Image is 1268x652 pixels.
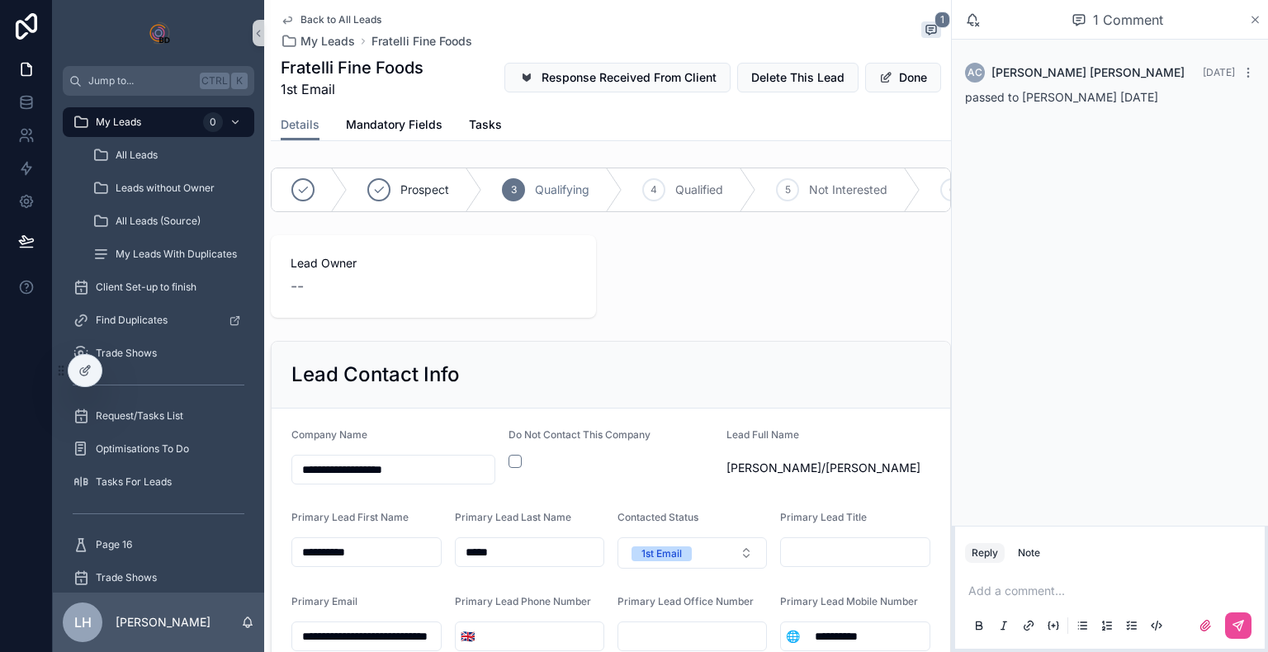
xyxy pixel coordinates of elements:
[1203,66,1235,78] span: [DATE]
[291,595,357,607] span: Primary Email
[63,338,254,368] a: Trade Shows
[96,571,157,584] span: Trade Shows
[291,428,367,441] span: Company Name
[281,56,423,79] h1: Fratelli Fine Foods
[291,511,409,523] span: Primary Lead First Name
[949,183,955,196] span: 6
[1011,543,1047,563] button: Note
[675,182,723,198] span: Qualified
[504,63,731,92] button: Response Received From Client
[617,595,754,607] span: Primary Lead Office Number
[737,63,859,92] button: Delete This Lead
[63,66,254,96] button: Jump to...CtrlK
[781,621,805,651] button: Select Button
[751,69,845,86] span: Delete This Lead
[53,96,264,593] div: scrollable content
[63,563,254,593] a: Trade Shows
[617,511,698,523] span: Contacted Status
[281,110,319,141] a: Details
[291,255,576,272] span: Lead Owner
[83,239,254,269] a: My Leads With Duplicates
[200,73,229,89] span: Ctrl
[281,33,355,50] a: My Leads
[509,428,651,441] span: Do Not Contact This Company
[1018,546,1040,560] div: Note
[281,79,423,99] span: 1st Email
[921,21,941,41] button: 1
[145,20,172,46] img: App logo
[96,347,157,360] span: Trade Shows
[455,511,571,523] span: Primary Lead Last Name
[116,215,201,228] span: All Leads (Source)
[346,116,442,133] span: Mandatory Fields
[965,543,1005,563] button: Reply
[96,538,132,551] span: Page 16
[281,116,319,133] span: Details
[96,409,183,423] span: Request/Tasks List
[96,116,141,129] span: My Leads
[455,595,591,607] span: Primary Lead Phone Number
[469,110,502,143] a: Tasks
[63,467,254,497] a: Tasks For Leads
[116,182,215,195] span: Leads without Owner
[96,281,196,294] span: Client Set-up to finish
[63,107,254,137] a: My Leads0
[63,272,254,302] a: Client Set-up to finish
[617,537,767,569] button: Select Button
[780,511,867,523] span: Primary Lead Title
[96,475,172,489] span: Tasks For Leads
[116,614,211,631] p: [PERSON_NAME]
[785,183,791,196] span: 5
[641,546,682,561] div: 1st Email
[1093,10,1163,30] span: 1 Comment
[83,173,254,203] a: Leads without Owner
[542,69,717,86] span: Response Received From Client
[116,248,237,261] span: My Leads With Duplicates
[63,434,254,464] a: Optimisations To Do
[300,13,381,26] span: Back to All Leads
[63,401,254,431] a: Request/Tasks List
[83,206,254,236] a: All Leads (Source)
[96,442,189,456] span: Optimisations To Do
[96,314,168,327] span: Find Duplicates
[809,182,887,198] span: Not Interested
[83,140,254,170] a: All Leads
[88,74,193,87] span: Jump to...
[780,595,918,607] span: Primary Lead Mobile Number
[116,149,158,162] span: All Leads
[400,182,449,198] span: Prospect
[469,116,502,133] span: Tasks
[63,305,254,335] a: Find Duplicates
[291,361,460,388] h2: Lead Contact Info
[233,74,246,87] span: K
[461,628,475,645] span: 🇬🇧
[651,183,657,196] span: 4
[63,530,254,560] a: Page 16
[535,182,589,198] span: Qualifying
[281,13,381,26] a: Back to All Leads
[346,110,442,143] a: Mandatory Fields
[371,33,472,50] a: Fratelli Fine Foods
[291,275,304,298] span: --
[865,63,941,92] button: Done
[726,428,799,441] span: Lead Full Name
[965,90,1158,104] span: passed to [PERSON_NAME] [DATE]
[934,12,950,28] span: 1
[456,621,480,651] button: Select Button
[203,112,223,132] div: 0
[300,33,355,50] span: My Leads
[74,612,92,632] span: LH
[511,183,517,196] span: 3
[786,628,800,645] span: 🌐
[991,64,1185,81] span: [PERSON_NAME] [PERSON_NAME]
[968,66,982,79] span: AC
[726,460,930,476] span: [PERSON_NAME]/[PERSON_NAME]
